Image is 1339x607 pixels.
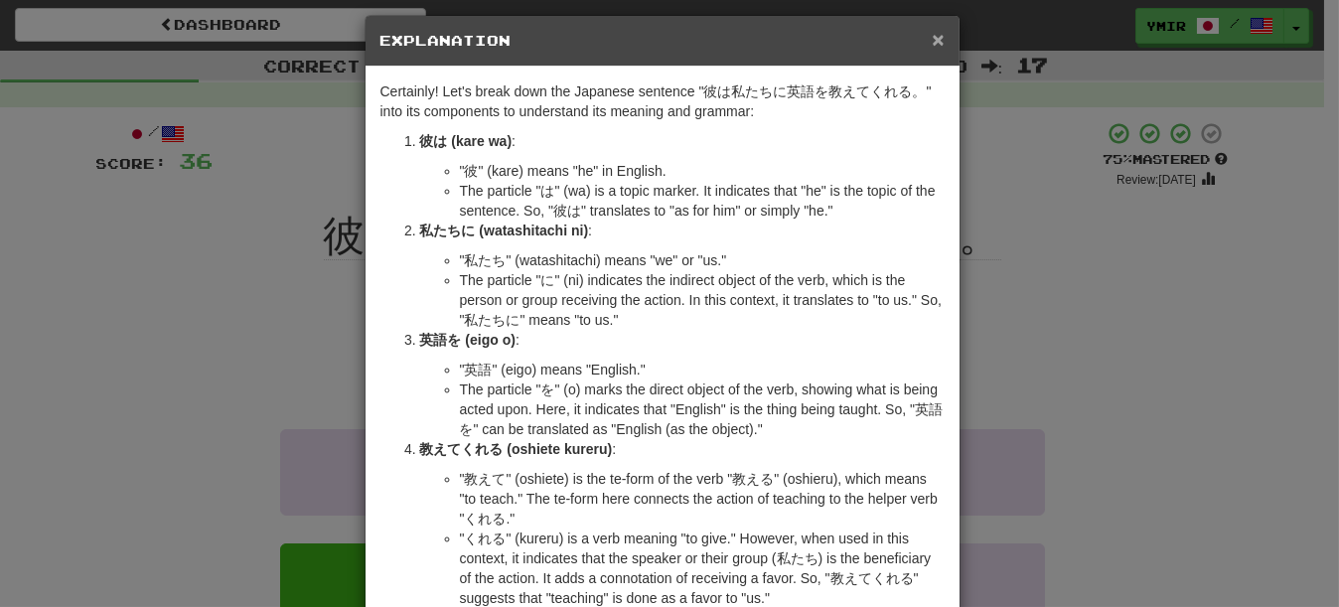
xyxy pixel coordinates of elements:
[420,439,945,459] p: :
[460,360,945,379] li: "英語" (eigo) means "English."
[460,379,945,439] li: The particle "を" (o) marks the direct object of the verb, showing what is being acted upon. Here,...
[420,332,516,348] strong: 英語を (eigo o)
[420,133,513,149] strong: 彼は (kare wa)
[420,441,613,457] strong: 教えてくれる (oshiete kureru)
[380,31,945,51] h5: Explanation
[460,469,945,529] li: "教えて" (oshiete) is the te-form of the verb "教える" (oshieru), which means "to teach." The te-form h...
[460,270,945,330] li: The particle "に" (ni) indicates the indirect object of the verb, which is the person or group rec...
[460,161,945,181] li: "彼" (kare) means "he" in English.
[460,250,945,270] li: "私たち" (watashitachi) means "we" or "us."
[420,223,589,238] strong: 私たちに (watashitachi ni)
[420,131,945,151] p: :
[420,221,945,240] p: :
[932,29,944,50] button: Close
[420,330,945,350] p: :
[380,81,945,121] p: Certainly! Let's break down the Japanese sentence "彼は私たちに英語を教えてくれる。" into its components to under...
[932,28,944,51] span: ×
[460,181,945,221] li: The particle "は" (wa) is a topic marker. It indicates that "he" is the topic of the sentence. So,...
